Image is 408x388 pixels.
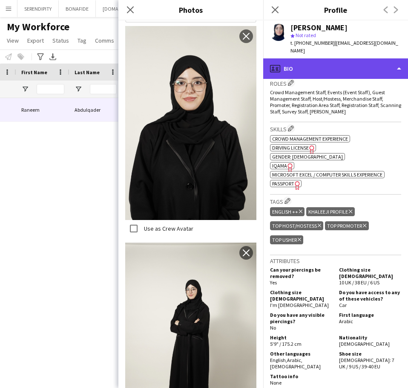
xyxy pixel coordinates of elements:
[270,350,332,357] h5: Other languages
[270,334,332,341] h5: Height
[270,124,401,133] h3: Skills
[75,85,82,93] button: Open Filter Menu
[270,363,321,370] span: [DEMOGRAPHIC_DATA]
[325,221,368,230] div: TOP PROMOTER
[142,225,193,232] label: Use as Crew Avatar
[24,35,47,46] a: Export
[339,266,401,279] h5: Clothing size [DEMOGRAPHIC_DATA]
[339,312,401,318] h5: First language
[48,52,58,62] app-action-btn: Export XLSX
[339,279,379,286] span: 10 UK / 38 EU / 6 US
[272,171,382,178] span: Microsoft Excel / Computer skills experience
[339,350,401,357] h5: Shoe size
[21,69,47,75] span: First Name
[339,334,401,341] h5: Nationality
[263,58,408,79] div: Bio
[339,289,401,302] h5: Do you have access to any of these vehicles?
[270,302,329,308] span: I'm [DEMOGRAPHIC_DATA]
[270,312,332,324] h5: Do you have any visible piercings?
[270,78,401,87] h3: Roles
[7,37,19,44] span: View
[339,357,394,370] span: [DEMOGRAPHIC_DATA]: 7 UK / 9 US / 39-40 EU
[27,37,44,44] span: Export
[270,207,305,216] div: ENGLISH ++
[270,324,276,331] span: No
[75,69,100,75] span: Last Name
[270,197,401,206] h3: Tags
[17,0,59,17] button: SERENDIPITY
[272,153,343,160] span: Gender: [DEMOGRAPHIC_DATA]
[270,289,332,302] h5: Clothing size [DEMOGRAPHIC_DATA]
[270,221,323,230] div: TOP HOST/HOSTESS
[16,98,69,122] div: Raneem
[272,162,287,169] span: IQAMA
[49,35,72,46] a: Status
[118,4,263,15] h3: Photos
[125,26,256,220] img: Crew photo 1114331
[339,302,347,308] span: Car
[287,357,302,363] span: Arabic ,
[270,279,277,286] span: Yes
[263,4,408,15] h3: Profile
[339,341,390,347] span: [DEMOGRAPHIC_DATA]
[59,0,96,17] button: BONAFIDE
[272,145,309,151] span: Driving License
[270,357,287,363] span: English ,
[96,0,147,17] button: [DOMAIN_NAME]
[37,84,64,94] input: First Name Filter Input
[74,35,90,46] a: Tag
[270,373,332,379] h5: Tattoo info
[78,37,86,44] span: Tag
[3,35,22,46] a: View
[270,89,401,115] span: Crowd Management Staff, Events (Event Staff), Guest Management Staff, Host/Hostess, Merchandise S...
[92,35,118,46] a: Comms
[35,52,46,62] app-action-btn: Advanced filters
[290,24,348,32] div: [PERSON_NAME]
[270,257,401,265] h3: Attributes
[69,98,122,122] div: Abdulqader
[7,20,69,33] span: My Workforce
[95,37,114,44] span: Comms
[21,85,29,93] button: Open Filter Menu
[90,84,117,94] input: Last Name Filter Input
[290,40,335,46] span: t. [PHONE_NUMBER]
[339,318,353,324] span: Arabic
[52,37,69,44] span: Status
[270,341,302,347] span: 5'9" / 175.2 cm
[306,207,354,216] div: KHALEEJI PROFILE
[290,40,398,54] span: | [EMAIL_ADDRESS][DOMAIN_NAME]
[272,180,294,187] span: Passport
[270,379,282,386] span: None
[272,136,348,142] span: Crowd management experience
[296,32,316,38] span: Not rated
[270,266,332,279] h5: Can your piercings be removed?
[270,235,303,244] div: TOP USHER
